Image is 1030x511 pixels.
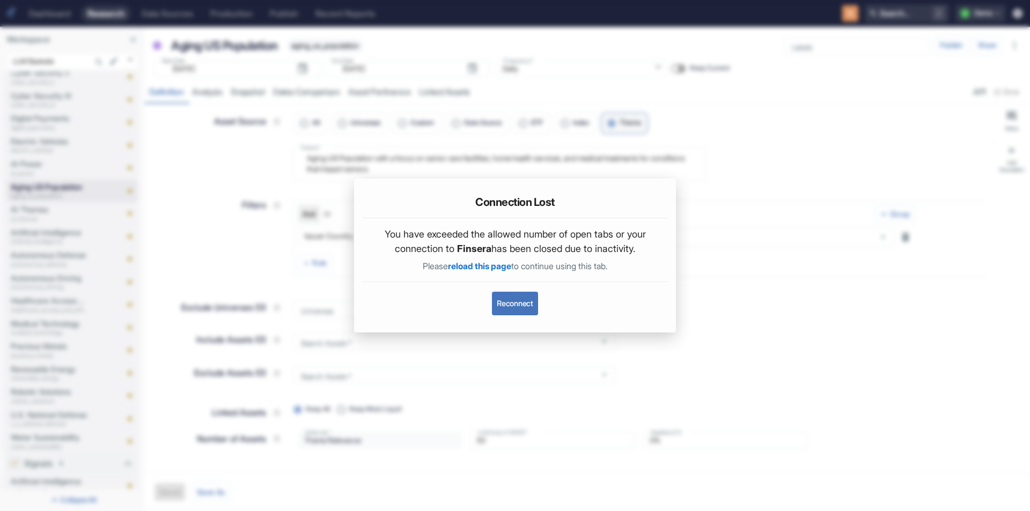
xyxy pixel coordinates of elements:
[492,292,538,315] button: Reconnect
[371,260,659,273] p: Please to continue using this tab.
[371,227,659,256] p: You have exceeded the allowed number of open tabs or your connection to has been closed due to in...
[475,196,555,209] h5: Connection Lost
[457,243,491,254] span: Finsera
[448,261,511,271] span: reload this page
